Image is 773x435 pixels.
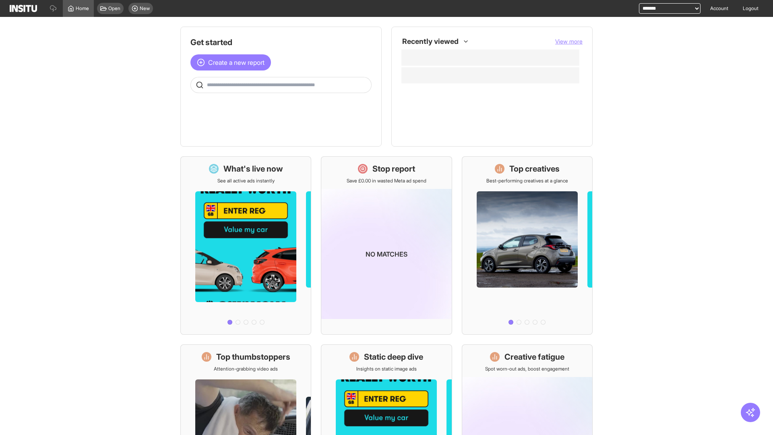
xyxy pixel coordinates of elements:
[216,351,290,362] h1: Top thumbstoppers
[364,351,423,362] h1: Static deep dive
[217,178,275,184] p: See all active ads instantly
[190,37,372,48] h1: Get started
[180,156,311,335] a: What's live nowSee all active ads instantly
[372,163,415,174] h1: Stop report
[108,5,120,12] span: Open
[347,178,426,184] p: Save £0.00 in wasted Meta ad spend
[356,366,417,372] p: Insights on static image ads
[321,189,451,319] img: coming-soon-gradient_kfitwp.png
[190,54,271,70] button: Create a new report
[462,156,593,335] a: Top creativesBest-performing creatives at a glance
[321,156,452,335] a: Stop reportSave £0.00 in wasted Meta ad spendNo matches
[214,366,278,372] p: Attention-grabbing video ads
[223,163,283,174] h1: What's live now
[555,37,583,46] button: View more
[208,58,265,67] span: Create a new report
[366,249,407,259] p: No matches
[140,5,150,12] span: New
[509,163,560,174] h1: Top creatives
[10,5,37,12] img: Logo
[555,38,583,45] span: View more
[76,5,89,12] span: Home
[486,178,568,184] p: Best-performing creatives at a glance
